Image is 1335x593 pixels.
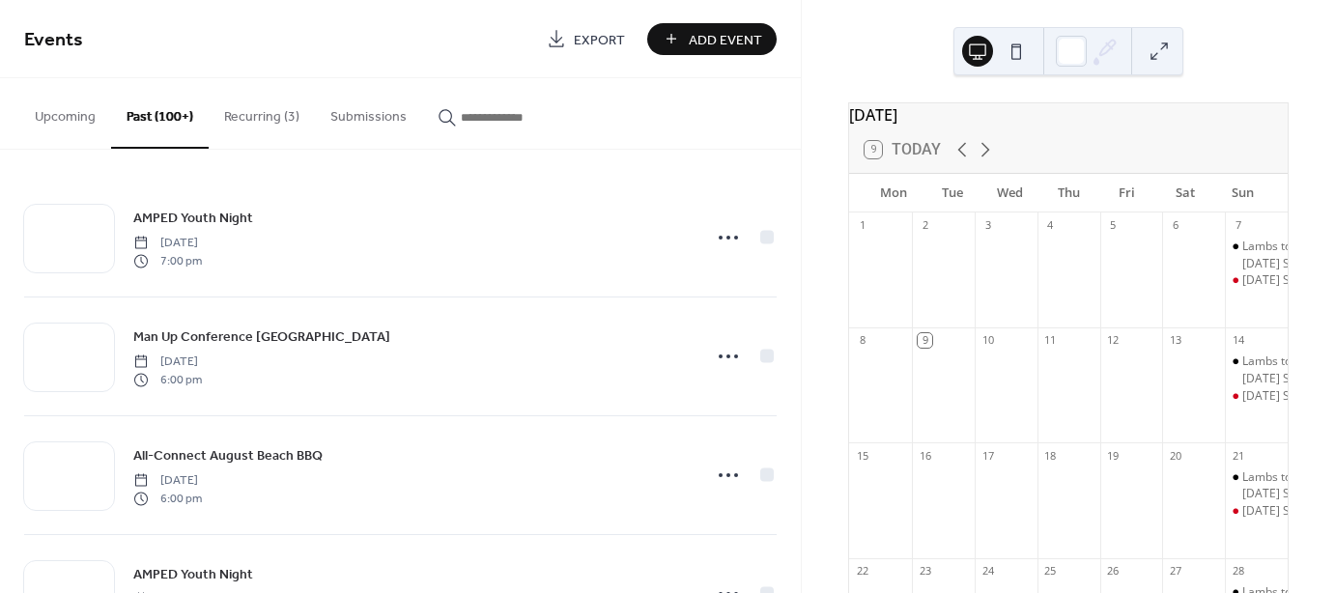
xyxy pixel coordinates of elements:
a: Export [532,23,639,55]
div: Sun [1214,174,1272,212]
div: 6 [1168,218,1182,233]
div: 27 [1168,564,1182,579]
div: Lambs to Lions - Men [1225,353,1288,370]
span: AMPED Youth Night [133,209,253,229]
div: 18 [1043,448,1058,463]
div: 19 [1106,448,1121,463]
span: [DATE] [133,472,202,490]
span: 7:00 pm [133,252,202,269]
span: Add Event [689,30,762,50]
div: Sunday Service - 11AM Weekly [1225,272,1288,289]
button: Submissions [315,78,422,147]
a: Man Up Conference [GEOGRAPHIC_DATA] [133,325,390,348]
a: All-Connect August Beach BBQ [133,444,323,466]
div: 13 [1168,333,1182,348]
button: Upcoming [19,78,111,147]
button: Past (100+) [111,78,209,149]
div: 4 [1043,218,1058,233]
div: Sunday Service - 11AM Weekly [1225,503,1288,520]
div: 2 [918,218,932,233]
div: Sunday Service -930AM Weekly [1225,256,1288,272]
div: 20 [1168,448,1182,463]
button: Add Event [647,23,777,55]
div: 17 [980,448,995,463]
span: AMPED Youth Night [133,565,253,585]
div: 22 [855,564,869,579]
div: 10 [980,333,995,348]
div: 9 [918,333,932,348]
div: 8 [855,333,869,348]
div: Thu [1039,174,1097,212]
div: 3 [980,218,995,233]
div: Mon [865,174,923,212]
div: 21 [1231,448,1245,463]
div: 28 [1231,564,1245,579]
div: [DATE] [849,103,1288,127]
div: Sunday Service -930AM Weekly [1225,486,1288,502]
a: AMPED Youth Night [133,207,253,229]
button: Recurring (3) [209,78,315,147]
div: 7 [1231,218,1245,233]
div: 23 [918,564,932,579]
span: Man Up Conference [GEOGRAPHIC_DATA] [133,327,390,348]
div: Sunday Service -930AM Weekly [1225,371,1288,387]
a: AMPED Youth Night [133,563,253,585]
span: Export [574,30,625,50]
span: 6:00 pm [133,371,202,388]
div: Sunday Service - 11AM Weekly [1225,388,1288,405]
div: Sat [1155,174,1213,212]
span: 6:00 pm [133,490,202,507]
span: All-Connect August Beach BBQ [133,446,323,466]
span: [DATE] [133,235,202,252]
div: 25 [1043,564,1058,579]
div: 5 [1106,218,1121,233]
div: 24 [980,564,995,579]
div: 11 [1043,333,1058,348]
div: 26 [1106,564,1121,579]
div: 15 [855,448,869,463]
div: 16 [918,448,932,463]
div: 1 [855,218,869,233]
div: Lambs to Lions - Men [1225,239,1288,255]
div: Tue [923,174,980,212]
div: 14 [1231,333,1245,348]
div: 12 [1106,333,1121,348]
span: Events [24,21,83,59]
span: [DATE] [133,353,202,371]
div: Fri [1097,174,1155,212]
div: Lambs to Lions - Men [1225,469,1288,486]
div: Wed [981,174,1039,212]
